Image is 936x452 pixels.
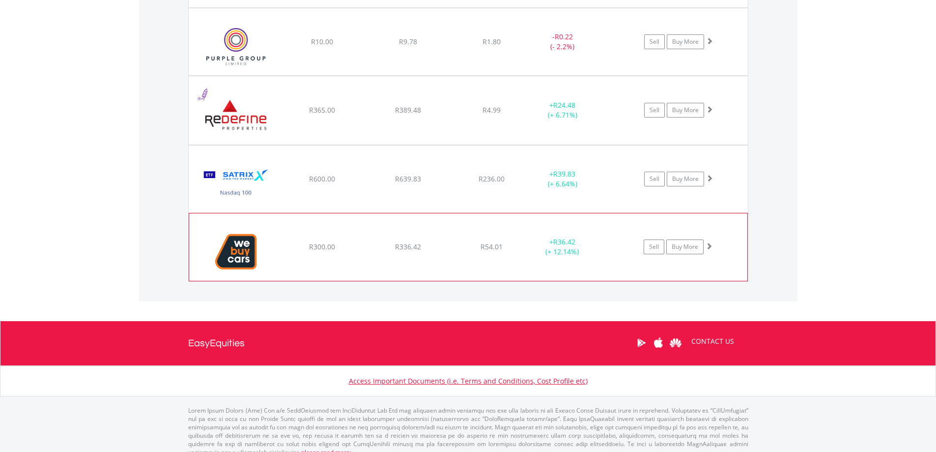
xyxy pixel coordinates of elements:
span: R365.00 [309,105,335,115]
a: CONTACT US [684,328,741,355]
span: R4.99 [482,105,501,115]
a: Apple [650,328,667,358]
a: Access Important Documents (i.e. Terms and Conditions, Cost Profile etc) [349,376,588,386]
div: + (+ 12.14%) [525,237,599,257]
a: Buy More [667,172,704,186]
span: R24.48 [553,100,575,110]
a: Sell [644,103,665,118]
span: R336.42 [395,242,421,251]
span: R10.00 [311,37,333,46]
div: + (+ 6.71%) [526,100,600,120]
a: Google Play [633,328,650,358]
div: + (+ 6.64%) [526,169,600,189]
span: R36.42 [553,237,575,246]
a: Buy More [666,240,704,254]
a: Sell [644,172,665,186]
img: EQU.ZA.STXNDQ.png [194,158,278,211]
span: R639.83 [395,174,421,183]
a: Sell [644,240,664,254]
a: Buy More [667,103,704,118]
span: R1.80 [482,37,501,46]
span: R39.83 [553,169,575,179]
div: - (- 2.2%) [526,32,600,52]
span: R0.22 [555,32,573,41]
a: Huawei [667,328,684,358]
span: R389.48 [395,105,421,115]
span: R9.78 [399,37,417,46]
span: R300.00 [309,242,335,251]
img: EQU.ZA.WBC.png [194,226,279,278]
span: R236.00 [479,174,505,183]
span: R54.01 [481,242,503,251]
a: Sell [644,34,665,49]
span: R600.00 [309,174,335,183]
a: Buy More [667,34,704,49]
img: EQU.ZA.PPE.png [194,21,278,73]
a: EasyEquities [188,321,245,365]
img: EQU.ZA.RDF.png [194,89,278,142]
